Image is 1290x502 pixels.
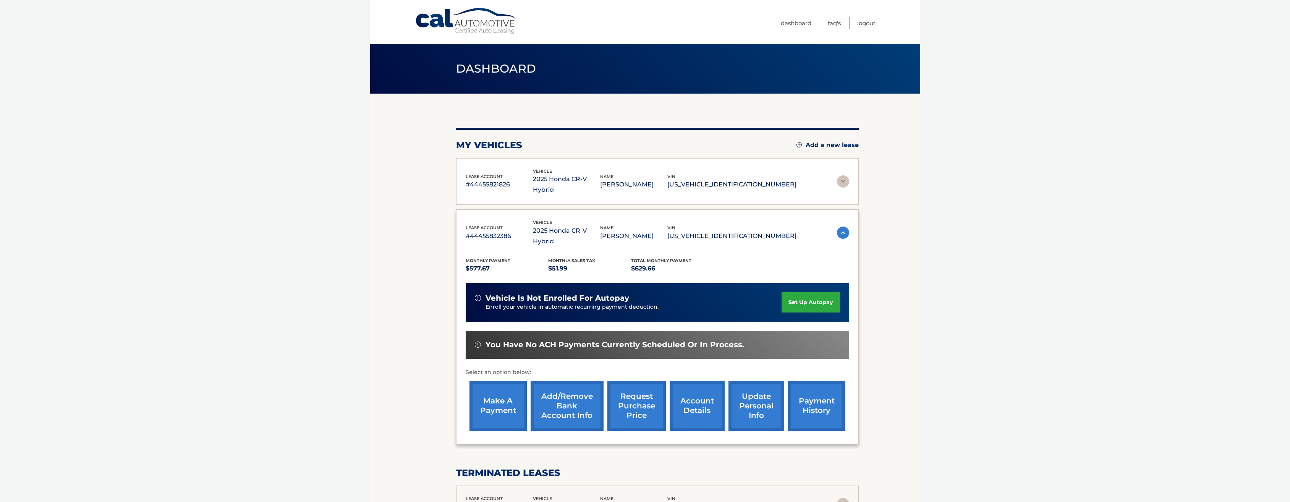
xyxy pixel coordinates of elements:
p: [US_VEHICLE_IDENTIFICATION_NUMBER] [667,179,796,190]
img: accordion-active.svg [837,227,849,239]
span: lease account [466,225,503,230]
a: make a payment [469,381,527,431]
span: You have no ACH payments currently scheduled or in process. [486,340,744,350]
span: vin [667,174,675,179]
img: alert-white.svg [475,295,481,301]
span: vin [667,496,675,501]
p: Select an option below: [466,368,849,377]
p: [PERSON_NAME] [600,231,667,241]
img: add.svg [796,142,802,147]
img: accordion-rest.svg [837,175,849,188]
a: request purchase price [607,381,666,431]
p: #44455821826 [466,179,533,190]
a: Add a new lease [796,141,859,149]
span: vehicle is not enrolled for autopay [486,293,629,303]
p: $51.99 [548,263,631,274]
span: name [600,174,613,179]
a: set up autopay [782,292,840,313]
p: Enroll your vehicle in automatic recurring payment deduction. [486,303,782,311]
a: Dashboard [781,17,811,29]
span: Total Monthly Payment [631,258,691,263]
a: Cal Automotive [415,8,518,35]
span: vehicle [533,168,552,174]
p: 2025 Honda CR-V Hybrid [533,225,600,247]
p: $629.66 [631,263,714,274]
a: account details [670,381,725,431]
span: name [600,496,613,501]
p: 2025 Honda CR-V Hybrid [533,174,600,195]
p: $577.67 [466,263,549,274]
span: vin [667,225,675,230]
span: name [600,225,613,230]
span: Monthly Payment [466,258,510,263]
h2: my vehicles [456,139,522,151]
a: Logout [857,17,876,29]
span: Dashboard [456,62,536,76]
h2: terminated leases [456,467,859,479]
a: Add/Remove bank account info [531,381,604,431]
span: Monthly sales Tax [548,258,595,263]
a: FAQ's [828,17,841,29]
span: lease account [466,174,503,179]
span: lease account [466,496,503,501]
a: payment history [788,381,845,431]
span: vehicle [533,496,552,501]
img: alert-white.svg [475,342,481,348]
p: [PERSON_NAME] [600,179,667,190]
span: vehicle [533,220,552,225]
p: #44455832386 [466,231,533,241]
a: update personal info [728,381,784,431]
p: [US_VEHICLE_IDENTIFICATION_NUMBER] [667,231,796,241]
